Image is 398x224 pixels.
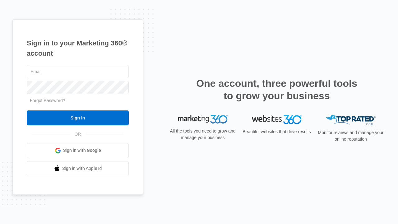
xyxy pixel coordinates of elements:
[62,165,102,172] span: Sign in with Apple Id
[326,115,376,125] img: Top Rated Local
[316,129,386,142] p: Monitor reviews and manage your online reputation
[70,131,86,138] span: OR
[27,143,129,158] a: Sign in with Google
[27,65,129,78] input: Email
[252,115,302,124] img: Websites 360
[27,161,129,176] a: Sign in with Apple Id
[27,110,129,125] input: Sign In
[30,98,65,103] a: Forgot Password?
[168,128,238,141] p: All the tools you need to grow and manage your business
[178,115,228,124] img: Marketing 360
[27,38,129,58] h1: Sign in to your Marketing 360® account
[242,128,312,135] p: Beautiful websites that drive results
[194,77,359,102] h2: One account, three powerful tools to grow your business
[63,147,101,154] span: Sign in with Google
